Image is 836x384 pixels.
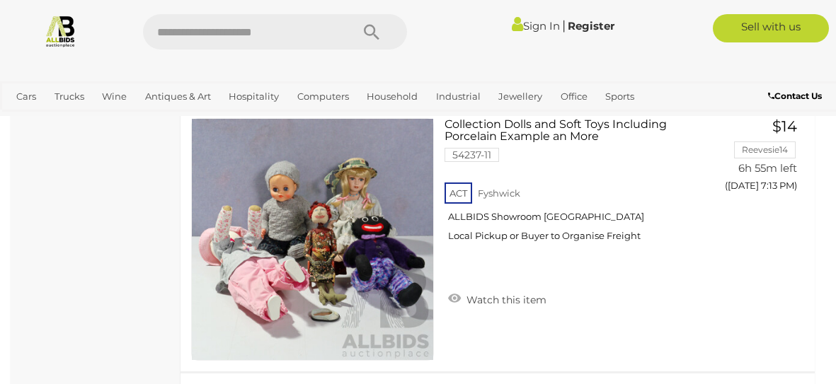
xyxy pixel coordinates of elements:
a: Jewellery [493,85,548,108]
a: Household [361,85,423,108]
span: | [562,18,566,33]
a: Contact Us [768,88,825,104]
a: Watch this item [445,288,550,309]
span: Watch this item [463,293,546,306]
a: Office [555,85,593,108]
a: Collection Dolls and Soft Toys Including Porcelain Example an More 54237-11 ACT Fyshwick ALLBIDS ... [455,118,698,252]
b: Contact Us [768,91,822,101]
span: $14 [772,117,797,135]
a: Trucks [49,85,90,108]
a: Sign In [512,19,560,33]
a: $14 Reevesie14 6h 55m left ([DATE] 7:13 PM) [720,118,801,199]
a: Industrial [430,85,486,108]
a: Sports [600,85,640,108]
a: Cars [11,85,42,108]
a: Hospitality [223,85,285,108]
img: 54237-11a.jpg [192,119,433,360]
a: Sell with us [713,14,829,42]
a: [GEOGRAPHIC_DATA] [11,108,122,132]
a: Antiques & Art [139,85,217,108]
a: Register [568,19,614,33]
img: Allbids.com.au [44,14,77,47]
a: Computers [292,85,355,108]
button: Search [336,14,407,50]
a: Wine [96,85,132,108]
